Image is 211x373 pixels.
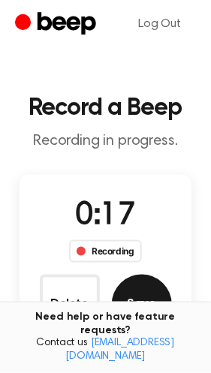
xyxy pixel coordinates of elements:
a: Beep [15,10,100,39]
button: Save Audio Record [112,275,172,335]
span: Contact us [9,338,202,364]
p: Recording in progress. [12,132,199,151]
h1: Record a Beep [12,96,199,120]
button: Delete Audio Record [40,275,100,335]
div: Recording [69,240,142,263]
a: [EMAIL_ADDRESS][DOMAIN_NAME] [66,338,175,362]
a: Log Out [123,6,196,42]
span: 0:17 [75,200,135,232]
